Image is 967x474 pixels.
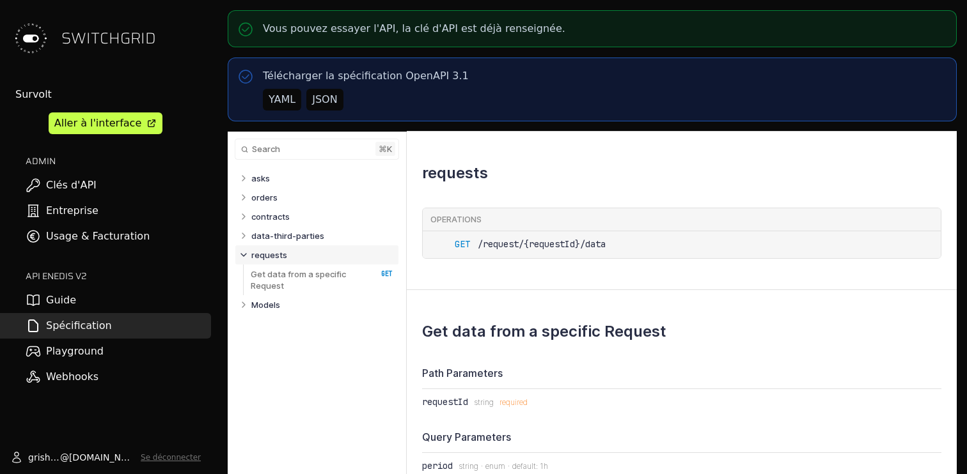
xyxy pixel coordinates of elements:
p: orders [251,192,278,203]
p: Télécharger la spécification OpenAPI 3.1 [263,68,469,84]
div: Aller à l'interface [54,116,141,131]
span: string [459,462,478,471]
a: Models [251,295,393,314]
a: data-third-parties [251,226,393,245]
span: GET [430,238,470,252]
div: Operations [430,214,939,226]
p: asks [251,172,270,184]
a: Aller à l'interface [49,112,162,134]
button: YAML [263,89,301,111]
div: Query Parameters [422,430,941,445]
span: GET [368,270,393,279]
span: enum [485,462,505,471]
span: [DOMAIN_NAME] [69,451,136,464]
span: string [474,398,494,407]
p: data-third-parties [251,230,324,241]
p: contracts [251,211,290,222]
a: GET/request/{requestId}/data [430,238,933,252]
h3: Get data from a specific Request [422,322,666,340]
p: Get data from a specific Request [251,268,364,291]
div: required [499,398,528,407]
a: contracts [251,207,393,226]
button: Se déconnecter [141,452,201,463]
span: SWITCHGRID [61,28,156,49]
span: Search [252,144,280,154]
div: Path Parameters [422,366,941,381]
p: requests [251,249,287,261]
h2: requests [422,164,488,182]
div: period [422,461,453,471]
h2: ADMIN [26,155,211,167]
img: Switchgrid Logo [10,18,51,59]
ul: requests endpoints [423,231,941,258]
div: requestId [422,397,468,407]
h2: API ENEDIS v2 [26,270,211,282]
span: @ [60,451,69,464]
p: Models [251,299,280,310]
div: JSON [312,92,337,107]
div: Survolt [15,87,211,102]
a: asks [251,169,393,188]
button: JSON [306,89,343,111]
a: orders [251,188,393,207]
span: grishjan [28,451,60,464]
p: Vous pouvez essayer l'API, la clé d'API est déjà renseignée. [263,21,565,36]
kbd: ⌘ k [375,142,395,156]
div: YAML [269,92,295,107]
a: Get data from a specific Request GET [251,264,393,295]
div: default: [512,462,540,471]
span: 1h [540,462,548,471]
a: requests [251,245,393,264]
span: /request/{requestId}/data [478,238,606,252]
